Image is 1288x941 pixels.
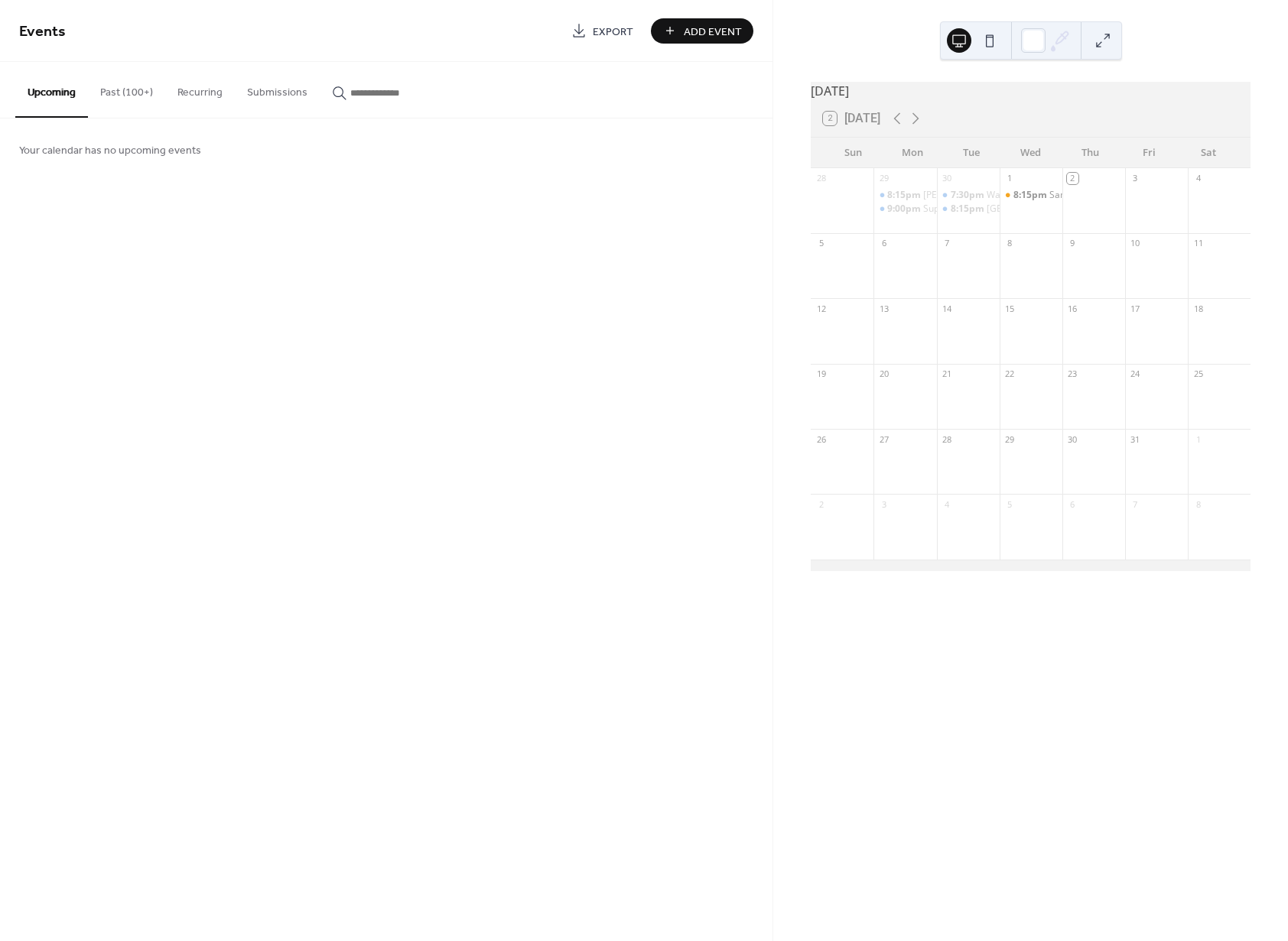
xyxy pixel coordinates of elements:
span: 8:15pm [1013,189,1049,202]
div: [DATE] [811,82,1251,100]
div: Tue [942,138,1001,168]
div: 12 [815,303,827,314]
div: 5 [1004,498,1016,510]
div: Samba/Mambo [1049,189,1115,202]
div: 17 [1130,303,1141,314]
div: Mon [883,138,942,168]
span: 7:30pm [951,189,987,202]
button: Recurring [165,62,235,116]
div: 18 [1192,303,1204,314]
div: 22 [1004,368,1016,380]
div: 7 [942,238,953,249]
div: 10 [1130,238,1141,249]
div: 7 [1130,498,1141,510]
div: 16 [1067,303,1078,314]
div: Fri [1120,138,1179,168]
div: 4 [942,498,953,510]
button: Add Event [651,18,753,44]
div: 8 [1192,498,1204,510]
div: 19 [815,368,827,380]
span: 8:15pm [887,189,923,202]
div: 21 [942,368,953,380]
span: Export [593,24,633,40]
div: West Coast [937,203,1000,216]
div: 31 [1130,433,1141,445]
div: Thu [1060,138,1120,168]
div: 27 [878,433,890,445]
div: 14 [942,303,953,314]
a: Export [560,18,645,44]
div: 15 [1004,303,1016,314]
div: 29 [878,173,890,184]
div: 24 [1130,368,1141,380]
div: 2 [815,498,827,510]
div: 11 [1192,238,1204,249]
div: 23 [1067,368,1078,380]
button: Upcoming [15,62,88,118]
div: [GEOGRAPHIC_DATA] [987,203,1079,216]
div: 29 [1004,433,1016,445]
div: Samba/Mambo [1000,189,1062,202]
div: Wed [1001,138,1061,168]
div: 3 [878,498,890,510]
div: 6 [1067,498,1078,510]
div: Sun [823,138,883,168]
div: Waltz/Rumba [987,189,1043,202]
span: 8:15pm [951,203,987,216]
div: 6 [878,238,890,249]
div: [PERSON_NAME]/Swing [923,189,1023,202]
div: 2 [1067,173,1078,184]
button: Submissions [235,62,320,116]
div: 8 [1004,238,1016,249]
div: Sat [1179,138,1238,168]
div: 30 [1067,433,1078,445]
div: 25 [1192,368,1204,380]
div: Supervised Practice [873,203,936,216]
div: 9 [1067,238,1078,249]
span: Add Event [684,24,742,40]
div: Fox Trot/Swing [873,189,936,202]
button: Past (100+) [88,62,165,116]
span: Events [19,17,66,47]
div: Supervised Practice [923,203,1007,216]
div: Waltz/Rumba [937,189,1000,202]
div: 28 [815,173,827,184]
div: 4 [1192,173,1204,184]
div: 1 [1192,433,1204,445]
div: 13 [878,303,890,314]
span: 9:00pm [887,203,923,216]
div: 30 [942,173,953,184]
div: 26 [815,433,827,445]
div: 3 [1130,173,1141,184]
span: Your calendar has no upcoming events [19,143,201,159]
div: 1 [1004,173,1016,184]
div: 28 [942,433,953,445]
div: 5 [815,238,827,249]
div: 20 [878,368,890,380]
